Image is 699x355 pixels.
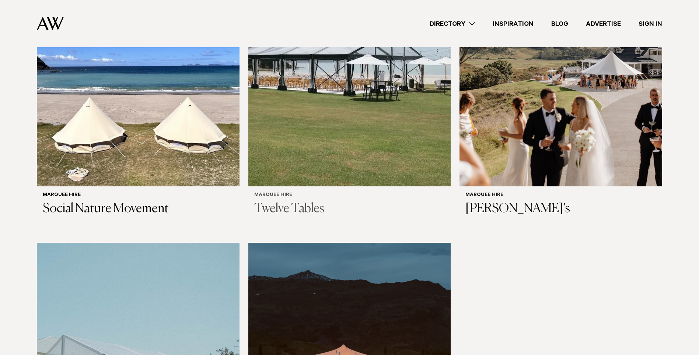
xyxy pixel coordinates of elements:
[421,19,484,29] a: Directory
[43,192,234,199] h6: Marquee Hire
[542,19,577,29] a: Blog
[254,192,445,199] h6: Marquee Hire
[43,201,234,217] h3: Social Nature Movement
[465,192,656,199] h6: Marquee Hire
[630,19,671,29] a: Sign In
[254,201,445,217] h3: Twelve Tables
[484,19,542,29] a: Inspiration
[465,201,656,217] h3: [PERSON_NAME]'s
[37,17,64,30] img: Auckland Weddings Logo
[577,19,630,29] a: Advertise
